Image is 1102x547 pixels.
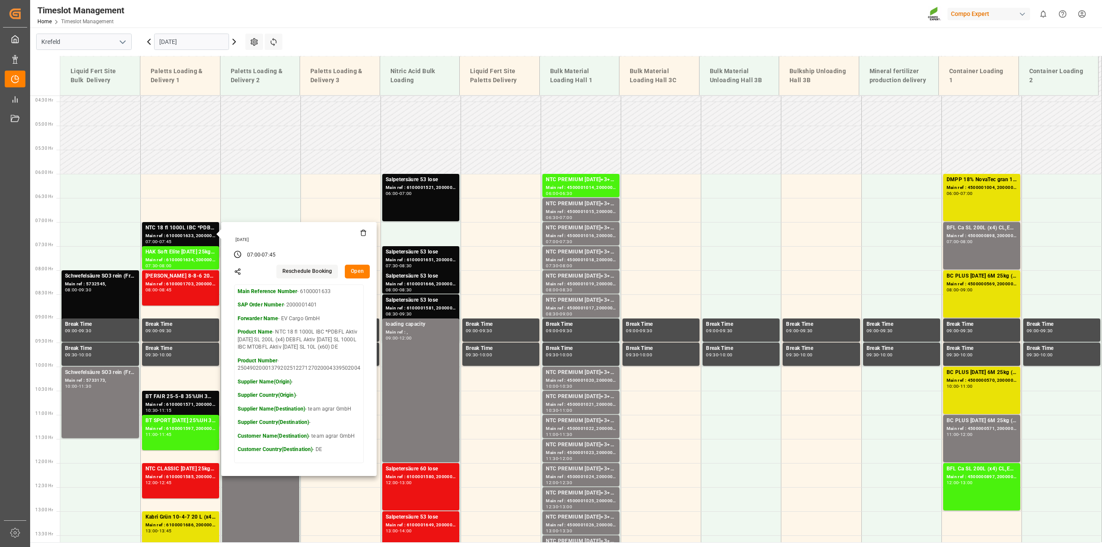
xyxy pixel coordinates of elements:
[959,329,960,333] div: -
[158,264,159,268] div: -
[145,224,216,232] div: NTC 18 fl 1000L IBC *PDBFL Aktiv [DATE] SL 200L (x4) DEBFL Aktiv [DATE] SL 1000L IBC MTOBFL Aktiv...
[560,457,572,460] div: 12:00
[79,353,91,357] div: 10:00
[928,6,941,22] img: Screenshot%202023-09-29%20at%2010.02.21.png_1712312052.png
[1040,353,1053,357] div: 10:00
[158,408,159,412] div: -
[35,170,53,175] span: 06:00 Hr
[800,329,813,333] div: 09:30
[238,288,297,294] strong: Main Reference Number
[560,408,572,412] div: 11:00
[960,192,973,195] div: 07:00
[1039,353,1040,357] div: -
[560,433,572,436] div: 11:30
[467,63,532,88] div: Liquid Fert Site Paletts Delivery
[65,353,77,357] div: 09:30
[238,328,360,351] p: - NTC 18 fl 1000L IBC *PDBFL Aktiv [DATE] SL 200L (x4) DEBFL Aktiv [DATE] SL 1000L IBC MTOBFL Akt...
[560,288,572,292] div: 08:30
[35,242,53,247] span: 07:30 Hr
[399,192,412,195] div: 07:00
[238,433,360,440] p: - team agrar GmbH
[145,288,158,292] div: 08:00
[145,257,216,264] div: Main ref : 6100001634, 2000001400
[399,264,412,268] div: 08:30
[227,63,293,88] div: Paletts Loading & Delivery 2
[65,368,136,377] div: Schwefelsäure SO3 rein (Frisch-Ware)
[386,320,456,329] div: loading capacity
[546,425,616,433] div: Main ref : 4500001022, 2000001045
[466,320,536,329] div: Break Time
[478,329,480,333] div: -
[947,224,1017,232] div: BFL Ca SL 200L (x4) CL,ES,LAT MTO
[145,240,158,244] div: 07:00
[947,8,1030,20] div: Compo Expert
[65,384,77,388] div: 10:00
[238,315,279,321] strong: Forwarder Name
[386,257,456,264] div: Main ref : 6100001651, 2000001396
[546,408,558,412] div: 10:30
[386,473,456,481] div: Main ref : 6100001580, 2000001361
[546,240,558,244] div: 07:00
[959,433,960,436] div: -
[238,433,309,439] strong: Customer Name(Destination)
[345,265,370,278] button: Open
[786,63,852,88] div: Bulkship Unloading Hall 3B
[959,288,960,292] div: -
[866,63,932,88] div: Mineral fertilizer production delivery
[546,200,616,208] div: NTC PREMIUM [DATE]+3+TE BULK
[35,194,53,199] span: 06:30 Hr
[960,384,973,388] div: 11:00
[37,19,52,25] a: Home
[65,288,77,292] div: 08:00
[65,329,77,333] div: 09:00
[398,312,399,316] div: -
[959,353,960,357] div: -
[399,312,412,316] div: 09:30
[145,433,158,436] div: 11:00
[77,384,79,388] div: -
[546,208,616,216] div: Main ref : 4500001015, 2000001045
[546,417,616,425] div: NTC PREMIUM [DATE]+3+TE BULK
[546,401,616,408] div: Main ref : 4500001021, 2000001045
[238,419,360,426] p: -
[35,459,53,464] span: 12:00 Hr
[145,232,216,240] div: Main ref : 6100001633, 2000001401
[147,63,213,88] div: Paletts Loading & Delivery 1
[77,329,79,333] div: -
[35,339,53,343] span: 09:30 Hr
[145,264,158,268] div: 07:30
[307,63,373,88] div: Paletts Loading & Delivery 3
[1027,344,1097,353] div: Break Time
[947,192,959,195] div: 06:00
[399,481,412,485] div: 13:00
[880,329,893,333] div: 09:30
[558,481,560,485] div: -
[1034,4,1053,24] button: show 0 new notifications
[947,240,959,244] div: 07:00
[158,329,159,333] div: -
[65,320,136,329] div: Break Time
[35,218,53,223] span: 07:00 Hr
[398,288,399,292] div: -
[546,296,616,305] div: NTC PREMIUM [DATE]+3+TE BULK
[386,288,398,292] div: 08:00
[947,368,1017,377] div: BC PLUS [DATE] 6M 25kg (x42) WW
[947,272,1017,281] div: BC PLUS [DATE] 6M 25kg (x42) WW
[626,353,638,357] div: 09:30
[238,392,360,399] p: -
[718,329,720,333] div: -
[546,192,558,195] div: 06:00
[546,248,616,257] div: NTC PREMIUM [DATE]+3+TE BULK
[1026,63,1092,88] div: Container Loading 2
[262,251,275,259] div: 07:45
[159,408,172,412] div: 11:15
[546,184,616,192] div: Main ref : 4500001014, 2000001045
[145,281,216,288] div: Main ref : 6100001703, 2000001232 2000000656;2000001232
[386,481,398,485] div: 12:00
[77,288,79,292] div: -
[960,288,973,292] div: 09:00
[386,329,456,336] div: Main ref : ,
[546,232,616,240] div: Main ref : 4500001016, 2000001045
[65,281,136,288] div: Main ref : 5732545,
[35,435,53,440] span: 11:30 Hr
